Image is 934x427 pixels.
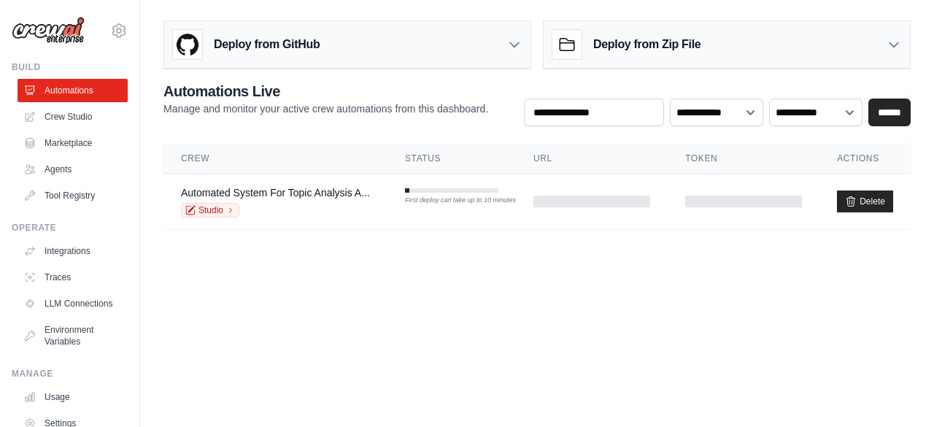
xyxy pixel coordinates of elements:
[163,144,387,174] th: Crew
[181,187,370,199] a: Automated System For Topic Analysis A...
[12,368,128,380] div: Manage
[12,17,85,45] img: Logo
[214,36,320,53] h3: Deploy from GitHub
[181,203,239,218] a: Studio
[593,36,700,53] h3: Deploy from Zip File
[18,184,128,207] a: Tool Registry
[18,79,128,102] a: Automations
[516,144,668,174] th: URL
[819,144,911,174] th: Actions
[18,239,128,263] a: Integrations
[163,101,488,116] p: Manage and monitor your active crew automations from this dashboard.
[18,266,128,289] a: Traces
[18,318,128,353] a: Environment Variables
[18,158,128,181] a: Agents
[173,30,202,59] img: GitHub Logo
[18,292,128,315] a: LLM Connections
[18,105,128,128] a: Crew Studio
[163,81,488,101] h2: Automations Live
[837,191,893,212] a: Delete
[405,196,498,206] div: First deploy can take up to 10 minutes
[12,222,128,234] div: Operate
[387,144,516,174] th: Status
[18,385,128,409] a: Usage
[668,144,819,174] th: Token
[12,61,128,73] div: Build
[18,131,128,155] a: Marketplace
